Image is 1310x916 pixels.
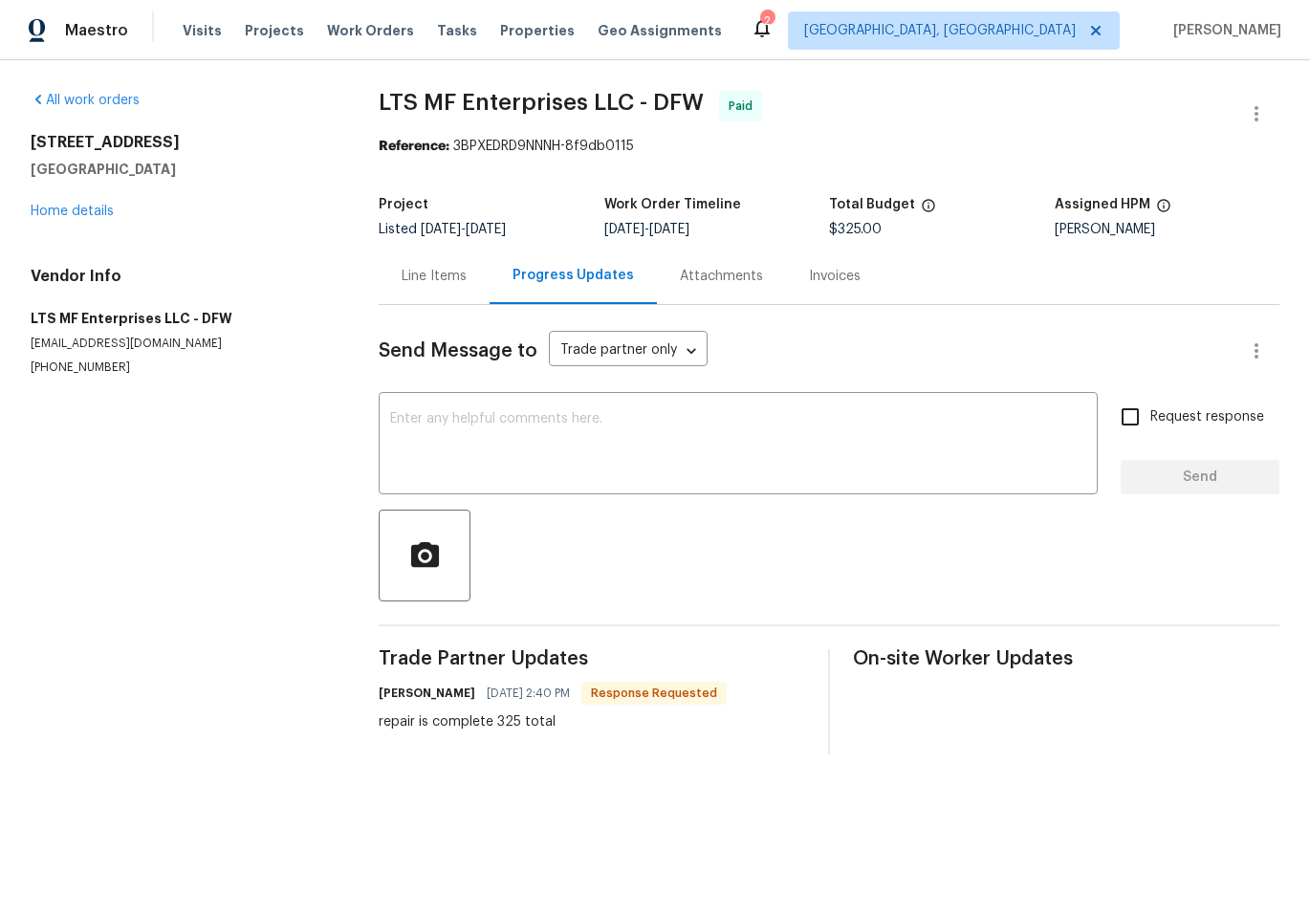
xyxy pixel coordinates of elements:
span: Request response [1150,407,1264,427]
div: Trade partner only [549,336,708,367]
span: Geo Assignments [598,21,722,40]
a: Home details [31,205,114,218]
p: [PHONE_NUMBER] [31,360,333,376]
h4: Vendor Info [31,267,333,286]
div: [PERSON_NAME] [1055,223,1280,236]
span: LTS MF Enterprises LLC - DFW [379,91,704,114]
span: [DATE] [604,223,644,236]
div: 2 [760,11,774,31]
span: [DATE] [466,223,506,236]
h5: Assigned HPM [1055,198,1150,211]
h2: [STREET_ADDRESS] [31,133,333,152]
span: The hpm assigned to this work order. [1156,198,1171,223]
span: - [421,223,506,236]
div: repair is complete 325 total [379,712,727,731]
span: [PERSON_NAME] [1166,21,1281,40]
h5: Total Budget [829,198,915,211]
h5: Work Order Timeline [604,198,741,211]
span: $325.00 [829,223,882,236]
span: [DATE] [421,223,461,236]
div: Progress Updates [513,266,634,285]
span: - [604,223,689,236]
span: Paid [729,97,760,116]
span: [DATE] [649,223,689,236]
span: On-site Worker Updates [853,649,1279,668]
span: Response Requested [583,684,725,703]
div: Line Items [402,267,467,286]
span: The total cost of line items that have been proposed by Opendoor. This sum includes line items th... [921,198,936,223]
span: Visits [183,21,222,40]
span: Projects [245,21,304,40]
span: Properties [500,21,575,40]
span: Work Orders [327,21,414,40]
span: [GEOGRAPHIC_DATA], [GEOGRAPHIC_DATA] [804,21,1076,40]
p: [EMAIL_ADDRESS][DOMAIN_NAME] [31,336,333,352]
h5: LTS MF Enterprises LLC - DFW [31,309,333,328]
div: Attachments [680,267,763,286]
span: Listed [379,223,506,236]
b: Reference: [379,140,449,153]
a: All work orders [31,94,140,107]
div: Invoices [809,267,861,286]
h6: [PERSON_NAME] [379,684,475,703]
div: 3BPXEDRD9NNNH-8f9db0115 [379,137,1279,156]
h5: [GEOGRAPHIC_DATA] [31,160,333,179]
span: Send Message to [379,341,537,360]
span: Maestro [65,21,128,40]
span: [DATE] 2:40 PM [487,684,570,703]
span: Trade Partner Updates [379,649,805,668]
span: Tasks [437,24,477,37]
h5: Project [379,198,428,211]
